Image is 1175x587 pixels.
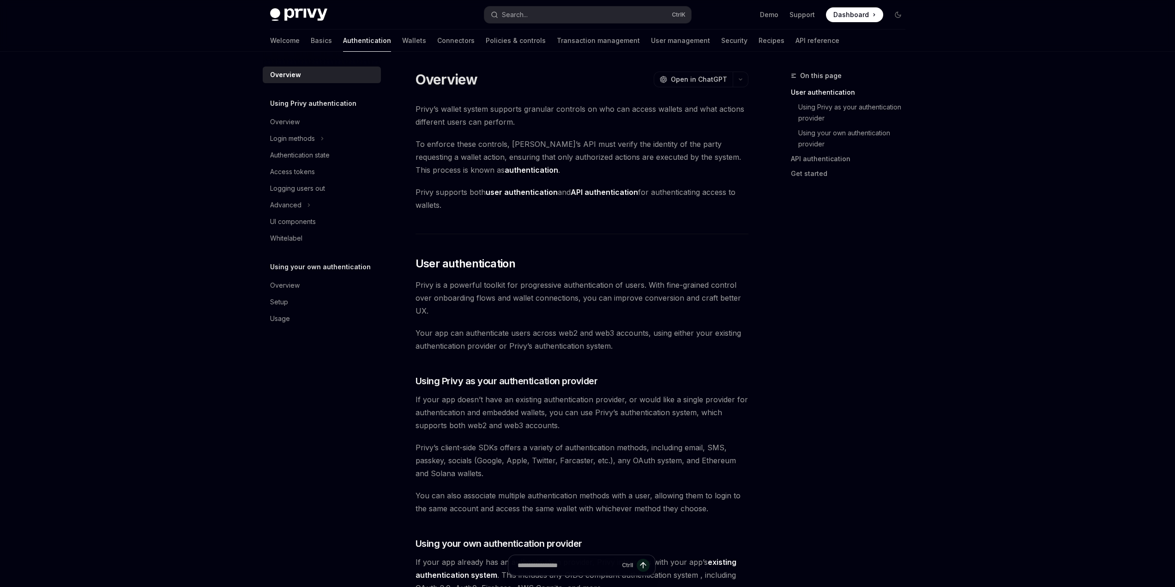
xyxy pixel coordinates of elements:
[270,280,300,291] div: Overview
[672,11,686,18] span: Ctrl K
[270,30,300,52] a: Welcome
[270,261,371,272] h5: Using your own authentication
[270,233,302,244] div: Whitelabel
[791,126,913,151] a: Using your own authentication provider
[270,133,315,144] div: Login methods
[263,213,381,230] a: UI components
[505,165,558,175] strong: authentication
[270,297,288,308] div: Setup
[263,180,381,197] a: Logging users out
[263,310,381,327] a: Usage
[721,30,747,52] a: Security
[263,163,381,180] a: Access tokens
[270,116,300,127] div: Overview
[486,30,546,52] a: Policies & controls
[651,30,710,52] a: User management
[416,278,748,317] span: Privy is a powerful toolkit for progressive authentication of users. With fine-grained control ov...
[791,166,913,181] a: Get started
[416,186,748,212] span: Privy supports both and for authenticating access to wallets.
[270,313,290,324] div: Usage
[557,30,640,52] a: Transaction management
[416,256,516,271] span: User authentication
[263,67,381,83] a: Overview
[416,537,582,550] span: Using your own authentication provider
[759,30,784,52] a: Recipes
[270,150,330,161] div: Authentication state
[263,114,381,130] a: Overview
[263,277,381,294] a: Overview
[571,188,638,197] strong: API authentication
[486,188,558,197] strong: user authentication
[791,100,913,126] a: Using Privy as your authentication provider
[416,375,598,387] span: Using Privy as your authentication provider
[270,8,327,21] img: dark logo
[416,489,748,515] span: You can also associate multiple authentication methods with a user, allowing them to login to the...
[263,230,381,247] a: Whitelabel
[637,559,650,572] button: Send message
[263,294,381,310] a: Setup
[791,151,913,166] a: API authentication
[263,147,381,163] a: Authentication state
[270,183,325,194] div: Logging users out
[760,10,778,19] a: Demo
[270,98,356,109] h5: Using Privy authentication
[484,6,691,23] button: Open search
[654,72,733,87] button: Open in ChatGPT
[343,30,391,52] a: Authentication
[502,9,528,20] div: Search...
[416,103,748,128] span: Privy’s wallet system supports granular controls on who can access wallets and what actions diffe...
[789,10,815,19] a: Support
[402,30,426,52] a: Wallets
[416,393,748,432] span: If your app doesn’t have an existing authentication provider, or would like a single provider for...
[311,30,332,52] a: Basics
[891,7,905,22] button: Toggle dark mode
[416,327,748,352] span: Your app can authenticate users across web2 and web3 accounts, using either your existing authent...
[263,197,381,213] button: Toggle Advanced section
[518,555,618,575] input: Ask a question...
[437,30,475,52] a: Connectors
[416,441,748,480] span: Privy’s client-side SDKs offers a variety of authentication methods, including email, SMS, passke...
[416,71,478,88] h1: Overview
[416,138,748,176] span: To enforce these controls, [PERSON_NAME]’s API must verify the identity of the party requesting a...
[795,30,839,52] a: API reference
[800,70,842,81] span: On this page
[270,200,301,211] div: Advanced
[671,75,727,84] span: Open in ChatGPT
[826,7,883,22] a: Dashboard
[263,130,381,147] button: Toggle Login methods section
[270,69,301,80] div: Overview
[270,166,315,177] div: Access tokens
[833,10,869,19] span: Dashboard
[270,216,316,227] div: UI components
[791,85,913,100] a: User authentication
